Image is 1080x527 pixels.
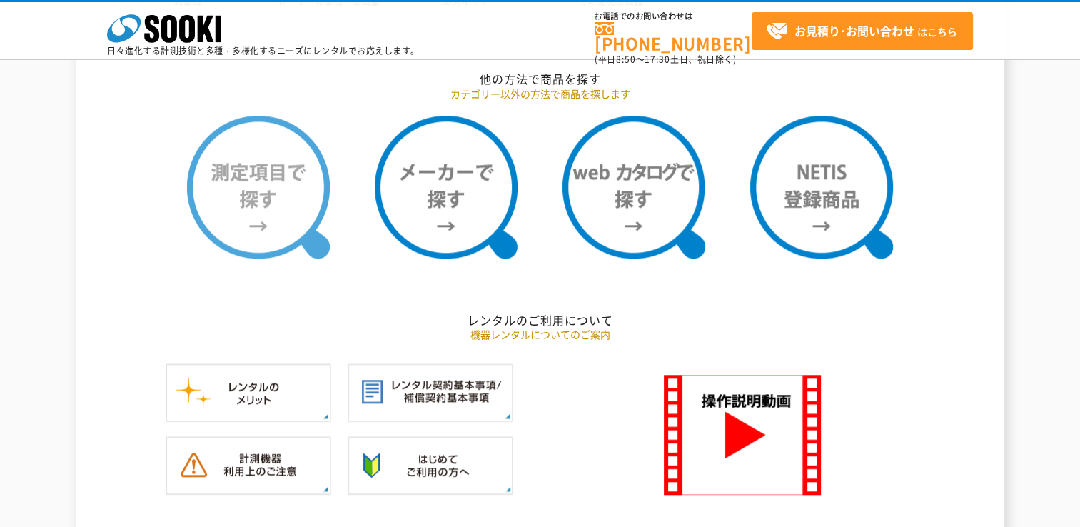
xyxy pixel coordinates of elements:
a: レンタルのメリット [166,407,331,421]
p: 日々進化する計測技術と多種・多様化するニーズにレンタルでお応えします。 [107,46,420,55]
span: (平日 ～ 土日、祝日除く) [595,53,736,66]
span: はこちら [766,21,957,42]
img: 計測機器ご利用上のご注意 [166,436,331,495]
span: 8:50 [616,53,636,66]
strong: お見積り･お問い合わせ [794,22,914,39]
img: webカタログで探す [562,116,705,259]
p: 機器レンタルについてのご案内 [123,327,958,342]
img: SOOKI 操作説明動画 [664,375,821,495]
span: 17:30 [645,53,670,66]
h2: 他の方法で商品を探す [123,71,958,86]
img: レンタルのメリット [166,363,331,422]
h2: レンタルのご利用について [123,313,958,328]
a: お見積り･お問い合わせはこちら [752,12,973,50]
img: メーカーで探す [375,116,518,259]
img: はじめてご利用の方へ [348,436,513,495]
span: お電話でのお問い合わせは [595,12,752,21]
a: [PHONE_NUMBER] [595,22,752,51]
img: NETIS登録商品 [750,116,893,259]
a: レンタル契約基本事項／補償契約基本事項 [348,407,513,421]
p: カテゴリー以外の方法で商品を探します [123,86,958,101]
img: 測定項目で探す [187,116,330,259]
a: はじめてご利用の方へ [348,480,513,493]
img: レンタル契約基本事項／補償契約基本事項 [348,363,513,422]
a: 計測機器ご利用上のご注意 [166,480,331,493]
